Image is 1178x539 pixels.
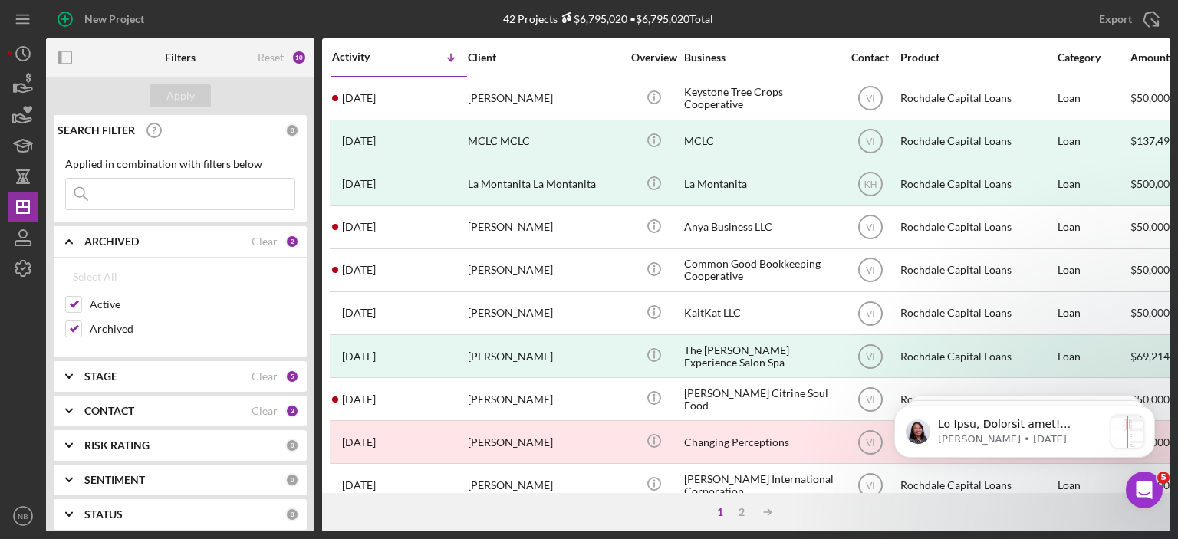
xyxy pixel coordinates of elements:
[866,222,874,233] text: VI
[342,135,376,147] time: 2025-08-13 18:29
[73,261,117,292] div: Select All
[709,506,731,518] div: 1
[84,4,144,35] div: New Project
[468,78,621,119] div: [PERSON_NAME]
[1058,207,1129,248] div: Loan
[503,12,713,25] div: 42 Projects • $6,795,020 Total
[165,51,196,64] b: Filters
[1058,336,1129,376] div: Loan
[468,422,621,462] div: [PERSON_NAME]
[1058,121,1129,162] div: Loan
[252,405,278,417] div: Clear
[84,235,139,248] b: ARCHIVED
[285,473,299,487] div: 0
[67,58,232,71] p: Message from Christina, sent 22w ago
[258,51,284,64] div: Reset
[625,51,683,64] div: Overview
[150,84,211,107] button: Apply
[841,51,899,64] div: Contact
[866,265,874,276] text: VI
[900,164,1054,205] div: Rochdale Capital Loans
[1058,78,1129,119] div: Loan
[342,350,376,363] time: 2025-07-22 01:54
[468,336,621,376] div: [PERSON_NAME]
[866,136,874,147] text: VI
[866,480,874,491] text: VI
[58,124,135,136] b: SEARCH FILTER
[900,78,1054,119] div: Rochdale Capital Loans
[291,50,307,65] div: 10
[285,508,299,521] div: 0
[468,164,621,205] div: La Montanita La Montanita
[468,121,621,162] div: MCLC MCLC
[468,51,621,64] div: Client
[1084,4,1170,35] button: Export
[1126,472,1163,508] iframe: Intercom live chat
[332,51,400,63] div: Activity
[1130,306,1170,319] span: $50,000
[285,123,299,137] div: 0
[342,92,376,104] time: 2025-09-01 10:48
[866,394,874,405] text: VI
[285,370,299,383] div: 5
[166,84,195,107] div: Apply
[342,221,376,233] time: 2025-08-09 00:24
[684,78,837,119] div: Keystone Tree Crops Cooperative
[684,164,837,205] div: La Montanita
[684,250,837,291] div: Common Good Bookkeeping Cooperative
[900,250,1054,291] div: Rochdale Capital Loans
[84,474,145,486] b: SENTIMENT
[684,336,837,376] div: The [PERSON_NAME] Experience Salon Spa
[342,307,376,319] time: 2025-07-23 19:30
[684,465,837,505] div: [PERSON_NAME] International Corporation
[342,393,376,406] time: 2025-07-15 17:25
[468,250,621,291] div: [PERSON_NAME]
[1058,293,1129,334] div: Loan
[46,4,160,35] button: New Project
[84,439,150,452] b: RISK RATING
[342,436,376,449] time: 2025-06-11 20:34
[871,375,1178,498] iframe: Intercom notifications message
[866,94,874,104] text: VI
[1130,220,1170,233] span: $50,000
[90,321,295,337] label: Archived
[684,207,837,248] div: Anya Business LLC
[285,439,299,452] div: 0
[731,506,752,518] div: 2
[84,508,123,521] b: STATUS
[900,121,1054,162] div: Rochdale Capital Loans
[252,370,278,383] div: Clear
[558,12,627,25] div: $6,795,020
[684,51,837,64] div: Business
[468,465,621,505] div: [PERSON_NAME]
[900,336,1054,376] div: Rochdale Capital Loans
[1058,51,1129,64] div: Category
[468,207,621,248] div: [PERSON_NAME]
[1058,250,1129,291] div: Loan
[684,379,837,419] div: [PERSON_NAME] Citrine Soul Food
[8,501,38,531] button: NB
[866,351,874,362] text: VI
[18,512,28,521] text: NB
[468,379,621,419] div: [PERSON_NAME]
[866,308,874,319] text: VI
[84,370,117,383] b: STAGE
[900,207,1054,248] div: Rochdale Capital Loans
[684,121,837,162] div: MCLC
[468,293,621,334] div: [PERSON_NAME]
[84,405,134,417] b: CONTACT
[684,422,837,462] div: Changing Perceptions
[864,179,877,190] text: KH
[65,158,295,170] div: Applied in combination with filters below
[866,437,874,448] text: VI
[1130,91,1170,104] span: $50,000
[252,235,278,248] div: Clear
[1099,4,1132,35] div: Export
[1130,263,1170,276] span: $50,000
[900,51,1054,64] div: Product
[900,293,1054,334] div: Rochdale Capital Loans
[1058,164,1129,205] div: Loan
[342,264,376,276] time: 2025-08-04 21:06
